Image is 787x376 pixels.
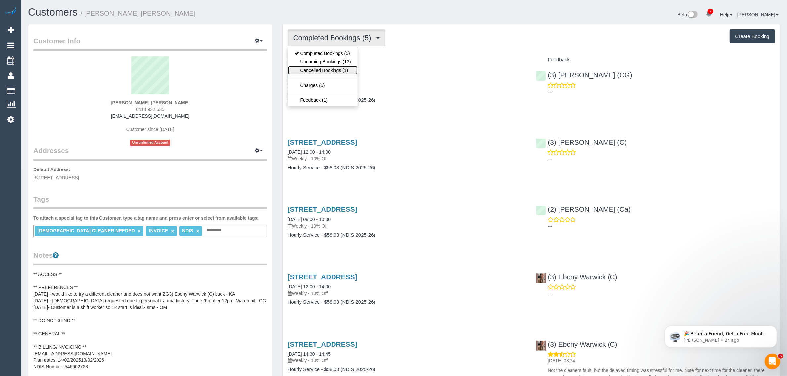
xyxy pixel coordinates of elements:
[536,206,631,213] a: (2) [PERSON_NAME] (Ca)
[288,340,357,348] a: [STREET_ADDRESS]
[536,340,617,348] a: (3) Ebony Warwick (C)
[655,312,787,358] iframe: Intercom notifications message
[536,71,632,79] a: (3) [PERSON_NAME] (CG)
[536,341,546,351] img: (3) Ebony Warwick (C)
[288,223,527,229] p: Weekly - 10% Off
[33,194,267,209] legend: Tags
[136,107,165,112] span: 0414 932 535
[687,11,698,19] img: New interface
[126,127,174,132] span: Customer since [DATE]
[288,88,527,95] p: Weekly - 10% Off
[196,228,199,234] a: ×
[182,228,193,233] span: NDIS
[288,57,527,63] h4: Service
[708,9,713,14] span: 2
[288,273,357,281] a: [STREET_ADDRESS]
[288,57,358,66] a: Upcoming Bookings (13)
[778,354,783,359] span: 5
[536,57,775,63] h4: Feedback
[149,228,168,233] span: INVOICE
[288,97,527,103] h4: Hourly Service - $58.03 (NDIS 2025-26)
[536,138,627,146] a: (3) [PERSON_NAME] (C)
[37,228,135,233] span: [DEMOGRAPHIC_DATA] CLEANER NEEDED
[548,357,775,364] p: [DATE] 08:24
[130,140,170,145] span: Unconfirmed Account
[288,357,527,364] p: Weekly - 10% Off
[288,206,357,213] a: [STREET_ADDRESS]
[33,175,79,180] span: [STREET_ADDRESS]
[288,149,331,155] a: [DATE] 12:00 - 14:00
[548,156,775,162] p: ---
[33,36,267,51] legend: Customer Info
[288,367,527,372] h4: Hourly Service - $58.03 (NDIS 2025-26)
[548,290,775,297] p: ---
[288,96,358,104] a: Feedback (1)
[33,166,70,173] label: Default Address:
[765,354,780,369] iframe: Intercom live chat
[288,138,357,146] a: [STREET_ADDRESS]
[28,6,78,18] a: Customers
[288,155,527,162] p: Weekly - 10% Off
[678,12,698,17] a: Beta
[288,299,527,305] h4: Hourly Service - $58.03 (NDIS 2025-26)
[33,215,259,221] label: To attach a special tag to this Customer, type a tag name and press enter or select from availabl...
[288,81,358,90] a: Charges (5)
[81,10,196,17] small: / [PERSON_NAME] [PERSON_NAME]
[111,100,190,105] strong: [PERSON_NAME] [PERSON_NAME]
[737,12,779,17] a: [PERSON_NAME]
[536,273,546,283] img: (3) Ebony Warwick (C)
[288,29,385,46] button: Completed Bookings (5)
[111,113,189,119] a: [EMAIL_ADDRESS][DOMAIN_NAME]
[548,89,775,95] p: ---
[536,273,617,281] a: (3) Ebony Warwick (C)
[730,29,775,43] button: Create Booking
[293,34,374,42] span: Completed Bookings (5)
[4,7,17,16] img: Automaid Logo
[288,165,527,170] h4: Hourly Service - $58.03 (NDIS 2025-26)
[171,228,174,234] a: ×
[548,223,775,230] p: ---
[288,284,331,289] a: [DATE] 12:00 - 14:00
[288,49,358,57] a: Completed Bookings (5)
[288,217,331,222] a: [DATE] 09:00 - 10:00
[288,232,527,238] h4: Hourly Service - $58.03 (NDIS 2025-26)
[288,66,358,75] a: Cancelled Bookings (1)
[720,12,733,17] a: Help
[702,7,715,21] a: 2
[288,290,527,297] p: Weekly - 10% Off
[33,250,267,265] legend: Notes
[288,351,331,357] a: [DATE] 14:30 - 14:45
[138,228,141,234] a: ×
